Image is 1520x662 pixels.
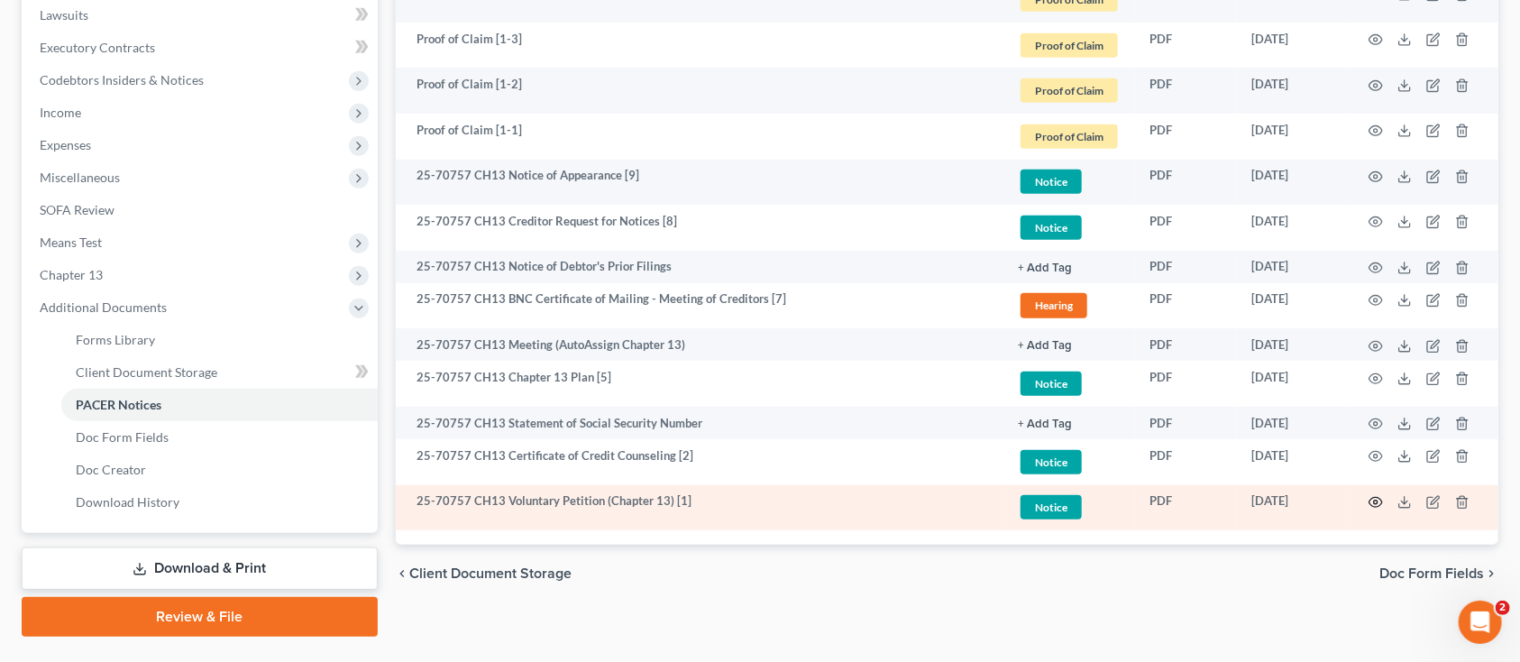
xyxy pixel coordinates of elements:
a: Notice [1018,447,1121,477]
a: Download & Print [22,547,378,590]
a: Download History [61,486,378,519]
td: [DATE] [1237,361,1347,407]
td: [DATE] [1237,23,1347,69]
span: Codebtors Insiders & Notices [40,72,204,87]
td: [DATE] [1237,205,1347,251]
button: + Add Tag [1018,418,1072,430]
td: PDF [1135,361,1237,407]
td: 25-70757 CH13 Chapter 13 Plan [5] [396,361,1004,407]
a: + Add Tag [1018,336,1121,354]
span: Executory Contracts [40,40,155,55]
span: Means Test [40,234,102,250]
a: Doc Form Fields [61,421,378,454]
span: Notice [1021,495,1082,519]
a: Proof of Claim [1018,76,1121,106]
a: Doc Creator [61,454,378,486]
td: 25-70757 CH13 Certificate of Credit Counseling [2] [396,439,1004,485]
td: [DATE] [1237,251,1347,283]
td: PDF [1135,407,1237,439]
td: Proof of Claim [1-2] [396,68,1004,114]
td: PDF [1135,114,1237,160]
span: Notice [1021,450,1082,474]
button: chevron_left Client Document Storage [396,566,572,581]
span: PACER Notices [76,397,161,412]
a: Review & File [22,597,378,637]
a: Proof of Claim [1018,31,1121,60]
td: PDF [1135,439,1237,485]
td: PDF [1135,283,1237,329]
a: Notice [1018,369,1121,399]
span: Doc Form Fields [1379,566,1484,581]
span: Forms Library [76,332,155,347]
span: Lawsuits [40,7,88,23]
span: Miscellaneous [40,170,120,185]
span: Proof of Claim [1021,33,1118,58]
td: 25-70757 CH13 Notice of Appearance [9] [396,160,1004,206]
td: Proof of Claim [1-1] [396,114,1004,160]
span: Proof of Claim [1021,124,1118,149]
span: Doc Form Fields [76,429,169,445]
span: Notice [1021,372,1082,396]
td: 25-70757 CH13 Voluntary Petition (Chapter 13) [1] [396,485,1004,531]
i: chevron_left [396,566,410,581]
span: Client Document Storage [76,364,217,380]
span: 2 [1496,601,1510,615]
span: Hearing [1021,293,1087,317]
span: Expenses [40,137,91,152]
td: PDF [1135,485,1237,531]
a: Proof of Claim [1018,122,1121,152]
iframe: Intercom live chat [1459,601,1502,644]
a: Notice [1018,213,1121,243]
td: PDF [1135,160,1237,206]
td: 25-70757 CH13 Creditor Request for Notices [8] [396,205,1004,251]
span: Doc Creator [76,462,146,477]
span: Notice [1021,216,1082,240]
td: [DATE] [1237,407,1347,439]
span: Download History [76,494,179,510]
span: Client Document Storage [410,566,572,581]
td: [DATE] [1237,328,1347,361]
a: Executory Contracts [25,32,378,64]
td: [DATE] [1237,114,1347,160]
span: SOFA Review [40,202,114,217]
button: Doc Form Fields chevron_right [1379,566,1498,581]
a: Hearing [1018,290,1121,320]
a: Client Document Storage [61,356,378,389]
td: PDF [1135,328,1237,361]
td: PDF [1135,23,1237,69]
td: [DATE] [1237,283,1347,329]
td: Proof of Claim [1-3] [396,23,1004,69]
td: [DATE] [1237,160,1347,206]
span: Notice [1021,170,1082,194]
a: SOFA Review [25,194,378,226]
td: [DATE] [1237,485,1347,531]
a: Notice [1018,167,1121,197]
td: PDF [1135,68,1237,114]
a: PACER Notices [61,389,378,421]
span: Additional Documents [40,299,167,315]
button: + Add Tag [1018,340,1072,352]
span: Proof of Claim [1021,78,1118,103]
button: + Add Tag [1018,262,1072,274]
a: + Add Tag [1018,415,1121,432]
td: PDF [1135,251,1237,283]
span: Income [40,105,81,120]
span: Chapter 13 [40,267,103,282]
i: chevron_right [1484,566,1498,581]
td: 25-70757 CH13 BNC Certificate of Mailing - Meeting of Creditors [7] [396,283,1004,329]
td: 25-70757 CH13 Statement of Social Security Number [396,407,1004,439]
a: Notice [1018,492,1121,522]
td: [DATE] [1237,439,1347,485]
td: 25-70757 CH13 Meeting (AutoAssign Chapter 13) [396,328,1004,361]
a: + Add Tag [1018,258,1121,275]
td: PDF [1135,205,1237,251]
td: 25-70757 CH13 Notice of Debtor's Prior Filings [396,251,1004,283]
td: [DATE] [1237,68,1347,114]
a: Forms Library [61,324,378,356]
